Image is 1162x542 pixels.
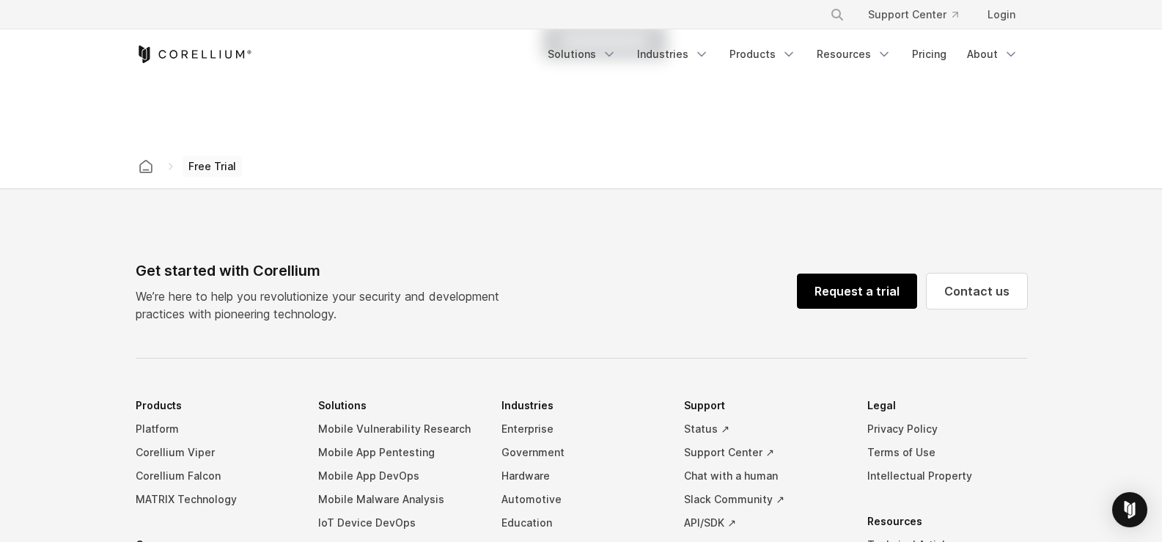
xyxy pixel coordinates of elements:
[958,41,1027,67] a: About
[1112,492,1147,527] div: Open Intercom Messenger
[136,464,295,488] a: Corellium Falcon
[136,488,295,511] a: MATRIX Technology
[628,41,718,67] a: Industries
[824,1,850,28] button: Search
[684,417,844,441] a: Status ↗
[903,41,955,67] a: Pricing
[808,41,900,67] a: Resources
[539,41,625,67] a: Solutions
[136,417,295,441] a: Platform
[721,41,805,67] a: Products
[318,464,478,488] a: Mobile App DevOps
[684,464,844,488] a: Chat with a human
[684,441,844,464] a: Support Center ↗
[136,260,511,282] div: Get started with Corellium
[501,417,661,441] a: Enterprise
[867,441,1027,464] a: Terms of Use
[501,511,661,535] a: Education
[318,417,478,441] a: Mobile Vulnerability Research
[856,1,970,28] a: Support Center
[318,488,478,511] a: Mobile Malware Analysis
[976,1,1027,28] a: Login
[797,274,917,309] a: Request a trial
[927,274,1027,309] a: Contact us
[133,156,159,177] a: Corellium home
[539,41,1027,67] div: Navigation Menu
[501,488,661,511] a: Automotive
[812,1,1027,28] div: Navigation Menu
[136,45,252,63] a: Corellium Home
[501,441,661,464] a: Government
[501,464,661,488] a: Hardware
[318,511,478,535] a: IoT Device DevOps
[684,511,844,535] a: API/SDK ↗
[183,156,242,177] span: Free Trial
[136,441,295,464] a: Corellium Viper
[318,441,478,464] a: Mobile App Pentesting
[136,288,511,323] p: We’re here to help you revolutionize your security and development practices with pioneering tech...
[867,417,1027,441] a: Privacy Policy
[867,464,1027,488] a: Intellectual Property
[684,488,844,511] a: Slack Community ↗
